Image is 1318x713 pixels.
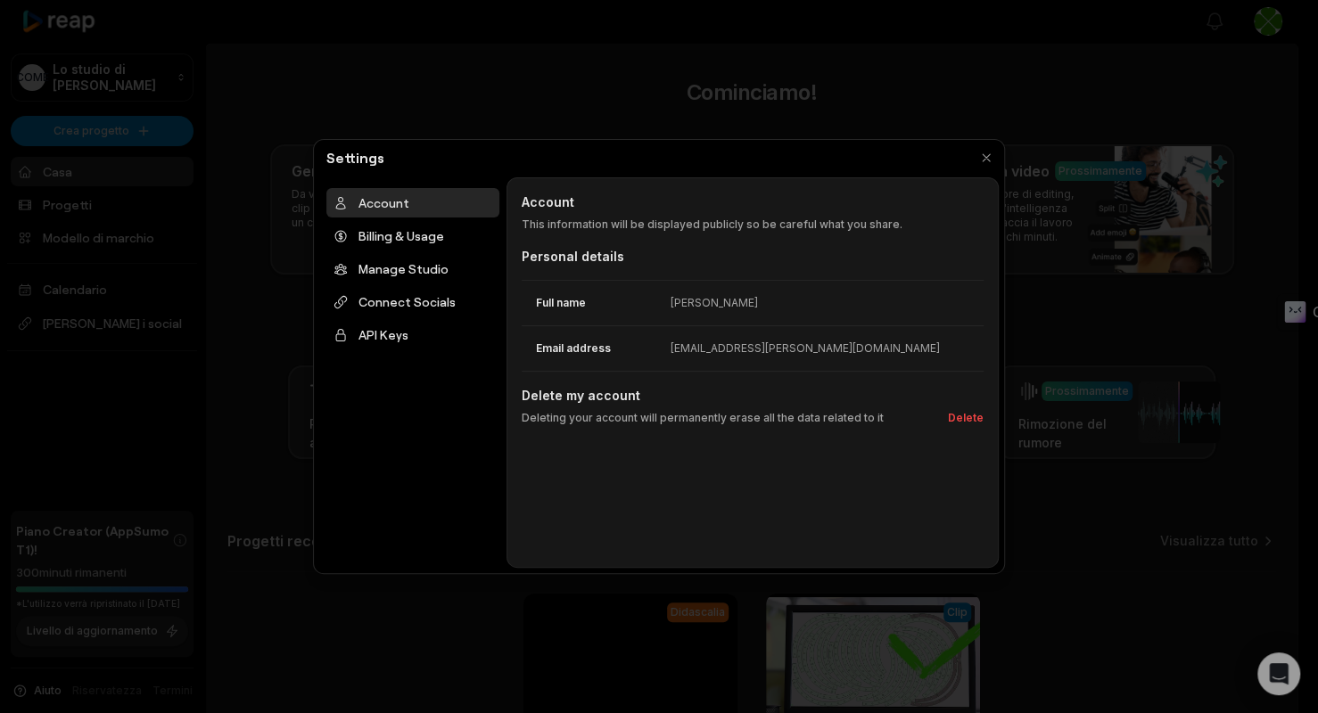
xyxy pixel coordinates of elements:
[326,287,499,316] div: Connect Socials
[326,188,499,217] div: Account
[522,340,671,356] dt: Email address
[522,217,984,233] p: This information will be displayed publicly so be careful what you share.
[522,193,984,211] h2: Account
[522,410,884,426] p: Deleting your account will permanently erase all the data related to it
[319,147,391,168] h2: Settings
[326,221,499,250] div: Billing & Usage
[522,295,671,311] dt: Full name
[671,340,940,356] div: [EMAIL_ADDRESS][PERSON_NAME][DOMAIN_NAME]
[941,410,984,426] button: Delete
[326,320,499,349] div: API Keys
[671,295,758,311] div: [PERSON_NAME]
[522,247,984,266] div: Personal details
[522,386,984,405] h2: Delete my account
[326,254,499,283] div: Manage Studio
